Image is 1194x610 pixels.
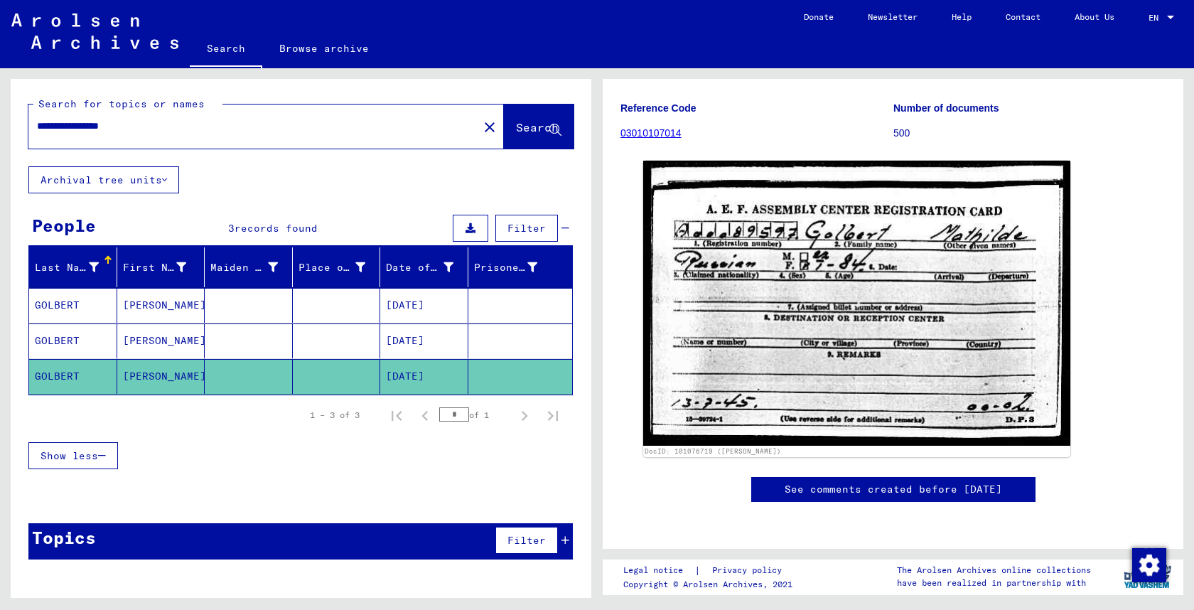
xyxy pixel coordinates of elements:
[785,482,1002,497] a: See comments created before [DATE]
[210,260,278,275] div: Maiden Name
[620,127,682,139] a: 03010107014
[507,534,546,547] span: Filter
[380,359,468,394] mat-cell: [DATE]
[28,166,179,193] button: Archival tree units
[504,105,574,149] button: Search
[468,247,573,287] mat-header-cell: Prisoner #
[117,359,205,394] mat-cell: [PERSON_NAME]
[123,256,205,279] div: First Name
[539,401,567,429] button: Last page
[510,401,539,429] button: Next page
[117,247,205,287] mat-header-cell: First Name
[228,222,235,235] span: 3
[190,31,262,68] a: Search
[495,215,558,242] button: Filter
[643,161,1070,445] img: 001.jpg
[1132,548,1166,582] img: Change consent
[29,288,117,323] mat-cell: GOLBERT
[411,401,439,429] button: Previous page
[1121,559,1174,594] img: yv_logo.png
[386,260,453,275] div: Date of Birth
[623,563,694,578] a: Legal notice
[262,31,386,65] a: Browse archive
[380,323,468,358] mat-cell: [DATE]
[29,359,117,394] mat-cell: GOLBERT
[893,126,1166,141] p: 500
[516,120,559,134] span: Search
[28,442,118,469] button: Show less
[623,563,799,578] div: |
[475,112,504,141] button: Clear
[29,323,117,358] mat-cell: GOLBERT
[897,577,1091,589] p: have been realized in partnership with
[1149,13,1164,23] span: EN
[205,247,293,287] mat-header-cell: Maiden Name
[35,260,99,275] div: Last Name
[897,564,1091,577] p: The Arolsen Archives online collections
[117,288,205,323] mat-cell: [PERSON_NAME]
[32,525,96,550] div: Topics
[893,102,999,114] b: Number of documents
[293,247,381,287] mat-header-cell: Place of Birth
[474,260,538,275] div: Prisoner #
[386,256,471,279] div: Date of Birth
[507,222,546,235] span: Filter
[41,449,98,462] span: Show less
[35,256,117,279] div: Last Name
[210,256,296,279] div: Maiden Name
[380,288,468,323] mat-cell: [DATE]
[439,408,510,422] div: of 1
[1131,547,1166,582] div: Change consent
[645,447,781,455] a: DocID: 101076719 ([PERSON_NAME])
[38,97,205,110] mat-label: Search for topics or names
[495,527,558,554] button: Filter
[298,260,366,275] div: Place of Birth
[382,401,411,429] button: First page
[623,578,799,591] p: Copyright © Arolsen Archives, 2021
[29,247,117,287] mat-header-cell: Last Name
[380,247,468,287] mat-header-cell: Date of Birth
[235,222,318,235] span: records found
[310,409,360,422] div: 1 – 3 of 3
[11,14,178,49] img: Arolsen_neg.svg
[123,260,187,275] div: First Name
[474,256,556,279] div: Prisoner #
[32,213,96,238] div: People
[298,256,384,279] div: Place of Birth
[117,323,205,358] mat-cell: [PERSON_NAME]
[701,563,799,578] a: Privacy policy
[620,102,696,114] b: Reference Code
[481,119,498,136] mat-icon: close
